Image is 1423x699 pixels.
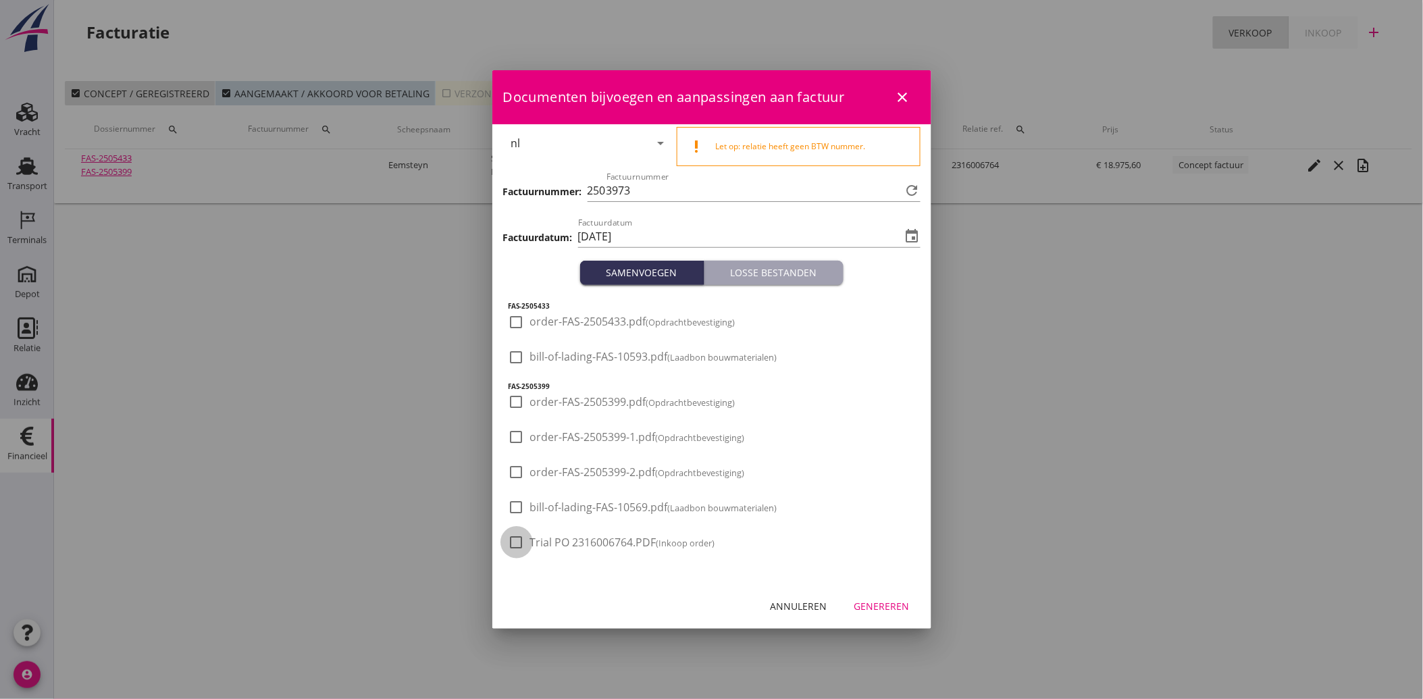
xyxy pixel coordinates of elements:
span: order-FAS-2505399-2.pdf [530,465,745,480]
div: Losse bestanden [710,265,838,280]
input: Factuurnummer [606,180,902,201]
i: close [895,89,911,105]
span: order-FAS-2505433.pdf [530,315,735,329]
small: (Laadbon bouwmaterialen) [668,502,777,514]
small: (Opdrachtbevestiging) [646,396,735,409]
button: Annuleren [760,594,838,618]
h5: FAS-2505399 [509,382,915,392]
input: Factuurdatum [578,226,902,247]
div: nl [511,137,521,149]
button: Genereren [844,594,921,618]
small: (Inkoop order) [656,537,715,549]
small: (Opdrachtbevestiging) [656,432,745,444]
i: priority_high [688,138,704,155]
span: order-FAS-2505399-1.pdf [530,430,745,444]
small: (Laadbon bouwmaterialen) [668,351,777,363]
small: (Opdrachtbevestiging) [646,316,735,328]
span: bill-of-lading-FAS-10569.pdf [530,500,777,515]
div: Documenten bijvoegen en aanpassingen aan factuur [492,70,931,124]
h3: Factuurdatum: [503,230,573,244]
i: event [904,228,921,244]
span: order-FAS-2505399.pdf [530,395,735,409]
span: 250 [588,182,606,199]
span: bill-of-lading-FAS-10593.pdf [530,350,777,364]
div: Annuleren [771,599,827,613]
div: Let op: relatie heeft geen BTW nummer. [715,140,909,153]
i: refresh [904,182,921,199]
h3: Factuurnummer: [503,184,582,199]
h5: FAS-2505433 [509,301,915,311]
button: Samenvoegen [580,261,704,285]
button: Losse bestanden [704,261,844,285]
span: Trial PO 2316006764.PDF [530,536,715,550]
div: Genereren [854,599,910,613]
i: arrow_drop_down [652,135,669,151]
div: Samenvoegen [586,265,698,280]
small: (Opdrachtbevestiging) [656,467,745,479]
